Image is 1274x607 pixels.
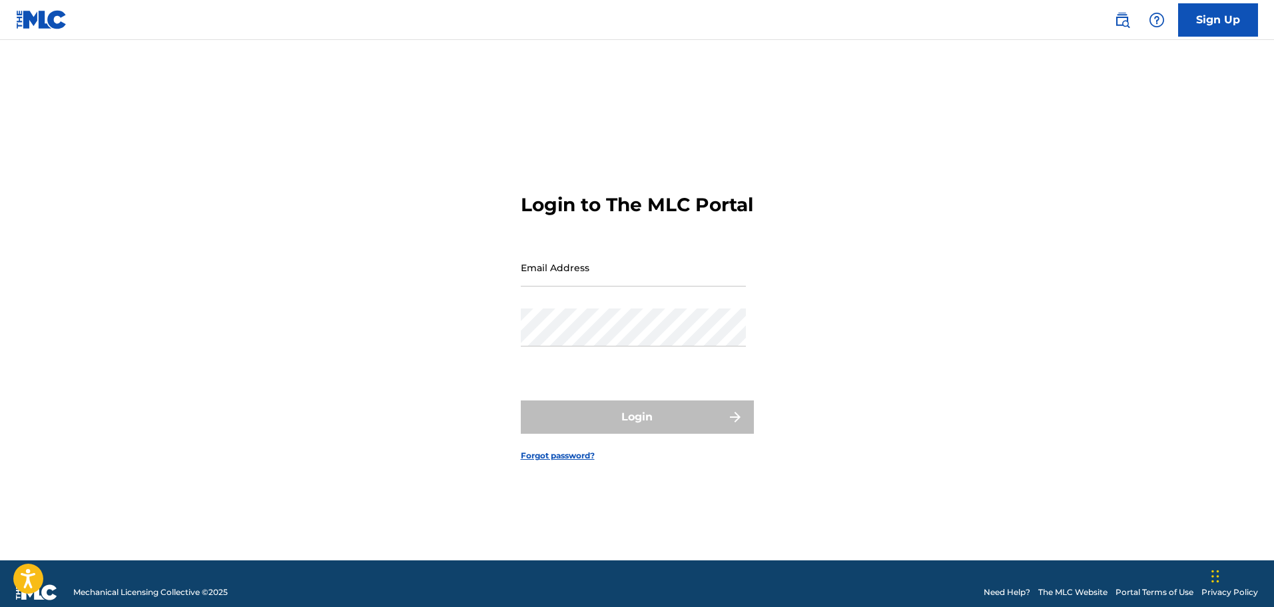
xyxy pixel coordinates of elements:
img: search [1114,12,1130,28]
img: help [1149,12,1165,28]
a: Portal Terms of Use [1115,586,1193,598]
a: Forgot password? [521,450,595,462]
a: Sign Up [1178,3,1258,37]
a: Need Help? [984,586,1030,598]
a: The MLC Website [1038,586,1108,598]
div: Drag [1211,556,1219,596]
h3: Login to The MLC Portal [521,193,753,217]
div: Help [1143,7,1170,33]
img: logo [16,584,57,600]
img: MLC Logo [16,10,67,29]
iframe: Chat Widget [1207,543,1274,607]
a: Public Search [1109,7,1135,33]
a: Privacy Policy [1201,586,1258,598]
span: Mechanical Licensing Collective © 2025 [73,586,228,598]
